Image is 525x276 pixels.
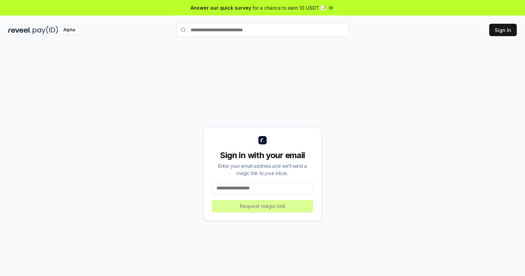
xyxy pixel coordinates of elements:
div: Alpha [60,26,79,34]
img: logo_small [258,136,267,144]
img: pay_id [33,26,58,34]
div: Sign in with your email [212,150,313,161]
button: Sign In [489,24,517,36]
span: for a chance to earn 10 USDT 📝 [253,4,326,11]
span: Answer our quick survey [191,4,251,11]
div: Enter your email address and we’ll send a magic link to your inbox. [212,162,313,177]
img: reveel_dark [8,26,31,34]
